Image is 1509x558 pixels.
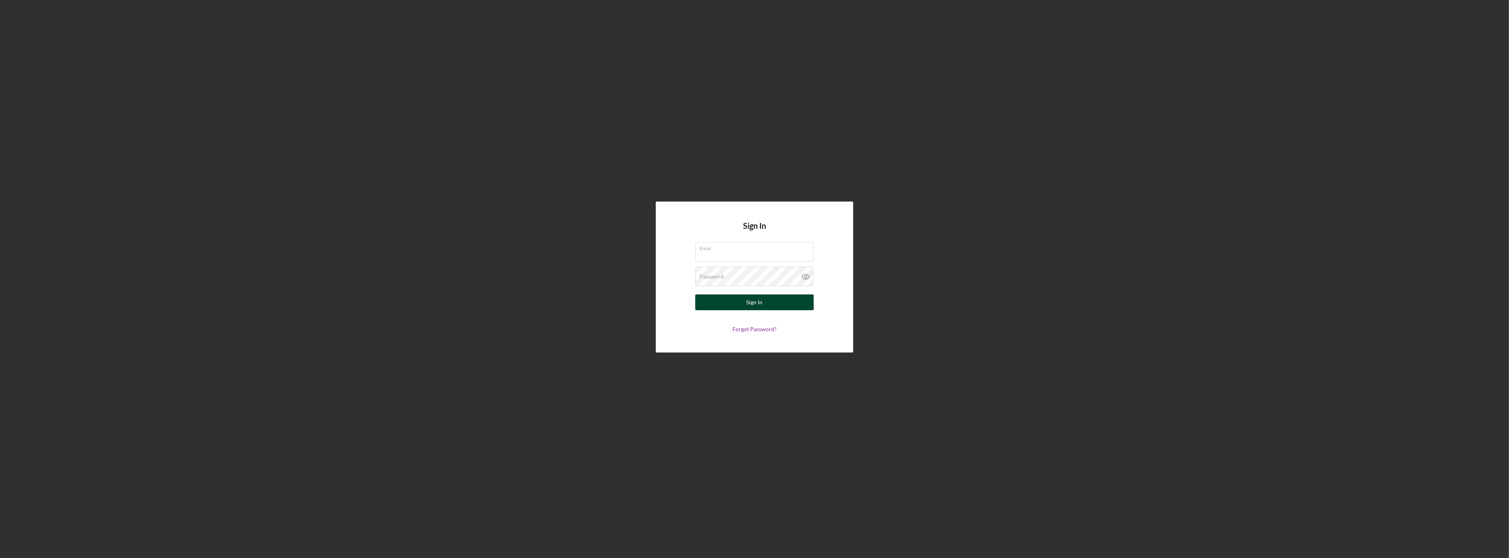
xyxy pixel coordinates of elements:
[695,294,814,310] button: Sign In
[700,273,724,280] label: Password
[700,243,813,251] label: Email
[732,326,777,332] a: Forgot Password?
[747,294,763,310] div: Sign In
[743,221,766,242] h4: Sign In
